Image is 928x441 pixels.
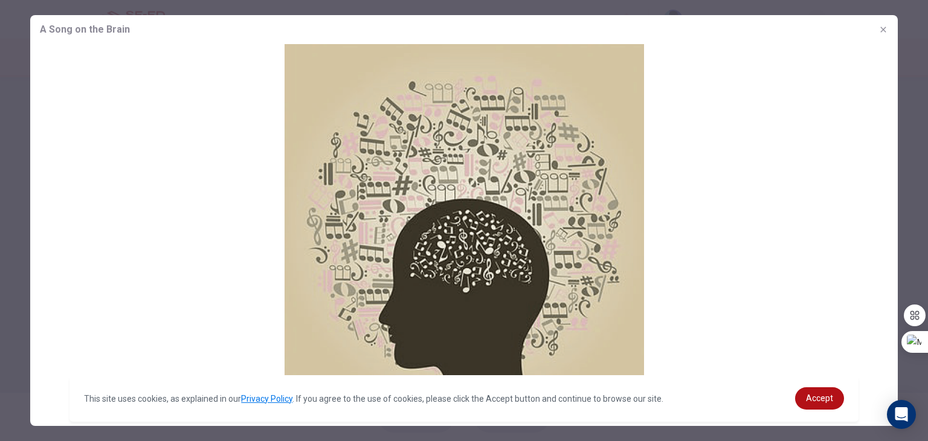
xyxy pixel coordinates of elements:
[69,375,859,422] div: cookieconsent
[30,44,898,404] img: fallback image
[84,394,663,404] span: This site uses cookies, as explained in our . If you agree to the use of cookies, please click th...
[40,22,130,37] span: A Song on the Brain
[795,387,844,410] a: dismiss cookie message
[887,400,916,429] div: Open Intercom Messenger
[806,393,833,403] span: Accept
[241,394,292,404] a: Privacy Policy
